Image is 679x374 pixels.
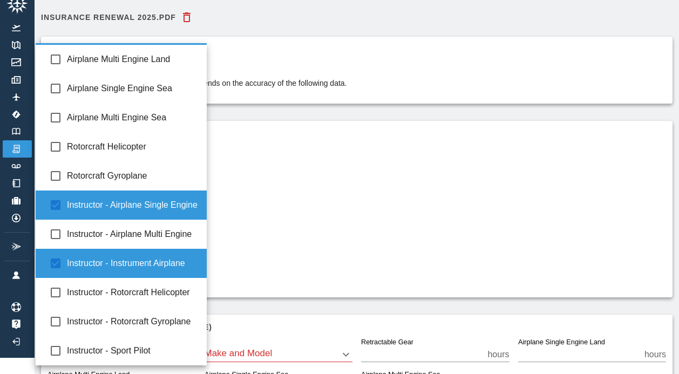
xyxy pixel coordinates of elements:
[67,315,199,328] span: Instructor - Rotorcraft Gyroplane
[67,344,199,357] span: Instructor - Sport Pilot
[67,140,199,153] span: Rotorcraft Helicopter
[67,228,199,241] span: Instructor - Airplane Multi Engine
[67,111,199,124] span: Airplane Multi Engine Sea
[67,82,199,95] span: Airplane Single Engine Sea
[67,286,199,299] span: Instructor - Rotorcraft Helicopter
[67,257,199,270] span: Instructor - Instrument Airplane
[67,53,199,66] span: Airplane Multi Engine Land
[67,169,199,182] span: Rotorcraft Gyroplane
[67,199,199,212] span: Instructor - Airplane Single Engine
